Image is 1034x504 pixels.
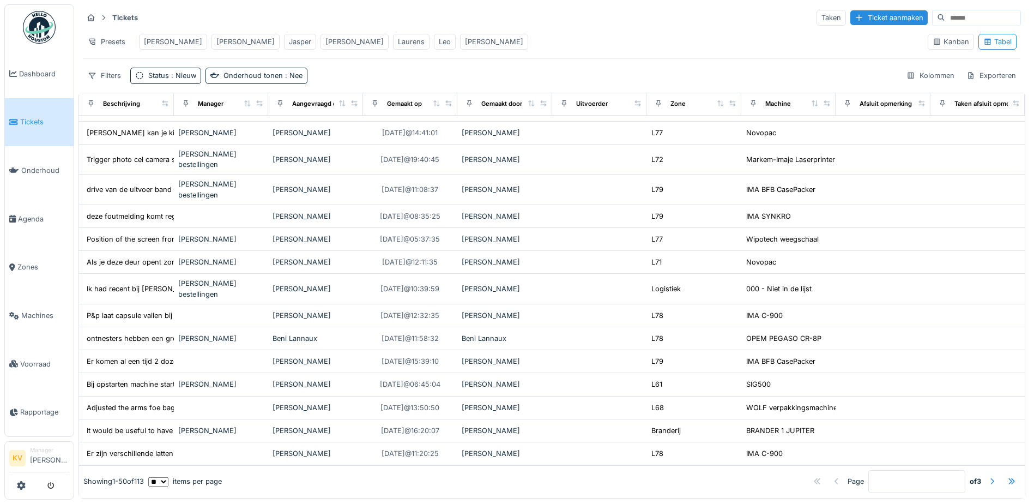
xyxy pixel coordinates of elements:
[178,234,264,244] div: [PERSON_NAME]
[223,70,303,81] div: Onderhoud tonen
[651,234,663,244] div: L77
[382,128,438,138] div: [DATE] @ 14:41:01
[87,448,249,459] div: Er zijn verschillende latten waar een houder vo...
[18,214,69,224] span: Agenda
[178,379,264,389] div: [PERSON_NAME]
[5,98,74,147] a: Tickets
[87,128,278,138] div: [PERSON_NAME] kan je kijken om bij 19.1 nog een stelri...
[382,448,439,459] div: [DATE] @ 11:20:25
[651,184,663,195] div: L79
[462,356,548,367] div: [PERSON_NAME]
[5,388,74,437] a: Rapportage
[746,234,819,244] div: Wipotech weegschaal
[216,37,275,47] div: [PERSON_NAME]
[178,128,264,138] div: [PERSON_NAME]
[87,234,251,244] div: Position of the screen from the scale should be...
[23,11,56,44] img: Badge_color-CXgf-gQk.svg
[273,403,359,413] div: [PERSON_NAME]
[380,154,439,165] div: [DATE] @ 19:40:45
[87,184,249,195] div: drive van de uitvoer band integreren is softwar...
[30,446,69,454] div: Manager
[20,117,69,127] span: Tickets
[103,99,140,109] div: Beschrijving
[178,278,264,299] div: [PERSON_NAME] bestellingen
[381,425,439,436] div: [DATE] @ 16:20:07
[462,184,548,195] div: [PERSON_NAME]
[273,333,359,344] div: Beni Lannaux
[962,68,1021,83] div: Exporteren
[273,310,359,321] div: [PERSON_NAME]
[87,379,240,389] div: Bij opstarten machine start niet meer dit is al...
[273,184,359,195] div: [PERSON_NAME]
[108,13,142,23] strong: Tickets
[387,99,422,109] div: Gemaakt op
[746,333,821,344] div: OPEM PEGASO CR-8P
[273,234,359,244] div: [PERSON_NAME]
[273,425,359,436] div: [PERSON_NAME]
[273,128,359,138] div: [PERSON_NAME]
[83,476,144,487] div: Showing 1 - 50 of 113
[21,165,69,176] span: Onderhoud
[651,448,663,459] div: L78
[462,310,548,321] div: [PERSON_NAME]
[651,379,662,389] div: L61
[382,257,438,267] div: [DATE] @ 12:11:35
[87,310,211,321] div: P&p laat capsule vallen bij overnamen
[746,379,771,389] div: SIG500
[850,10,928,25] div: Ticket aanmaken
[87,154,258,165] div: Trigger photo cel camera systeem markem laser p...
[651,154,663,165] div: L72
[670,99,686,109] div: Zone
[380,379,440,389] div: [DATE] @ 06:45:04
[289,37,311,47] div: Jasper
[380,310,439,321] div: [DATE] @ 12:32:35
[651,425,681,436] div: Branderij
[439,37,451,47] div: Leo
[933,37,969,47] div: Kanban
[746,184,815,195] div: IMA BFB CasePacker
[273,379,359,389] div: [PERSON_NAME]
[178,179,264,200] div: [PERSON_NAME] bestellingen
[398,37,425,47] div: Laurens
[19,69,69,79] span: Dashboard
[380,234,440,244] div: [DATE] @ 05:37:35
[462,333,548,344] div: Beni Lannaux
[576,99,608,109] div: Uitvoerder
[462,448,548,459] div: [PERSON_NAME]
[5,195,74,243] a: Agenda
[651,356,663,367] div: L79
[462,425,548,436] div: [PERSON_NAME]
[5,50,74,98] a: Dashboard
[462,128,548,138] div: [PERSON_NAME]
[746,425,814,436] div: BRANDER 1 JUPITER
[380,284,439,294] div: [DATE] @ 10:39:59
[382,184,438,195] div: [DATE] @ 11:08:37
[462,257,548,267] div: [PERSON_NAME]
[273,154,359,165] div: [PERSON_NAME]
[462,379,548,389] div: [PERSON_NAME]
[273,211,359,221] div: [PERSON_NAME]
[848,476,864,487] div: Page
[746,403,837,413] div: WOLF verpakkingsmachine
[481,99,522,109] div: Gemaakt door
[87,425,247,436] div: It would be useful to have additional space for...
[746,128,776,138] div: Novopac
[983,37,1012,47] div: Tabel
[83,34,130,50] div: Presets
[954,99,1032,109] div: Taken afsluit opmerkingen
[283,71,303,80] span: : Nee
[148,476,222,487] div: items per page
[651,333,663,344] div: L78
[382,333,439,344] div: [DATE] @ 11:58:32
[148,70,196,81] div: Status
[20,407,69,417] span: Rapportage
[87,257,256,267] div: Als je deze deur opent zonder aanvraag deur sto...
[9,450,26,466] li: KV
[746,310,783,321] div: IMA C-900
[380,211,440,221] div: [DATE] @ 08:35:25
[817,10,846,26] div: Taken
[651,211,663,221] div: L79
[462,234,548,244] div: [PERSON_NAME]
[273,448,359,459] div: [PERSON_NAME]
[178,333,264,344] div: [PERSON_NAME]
